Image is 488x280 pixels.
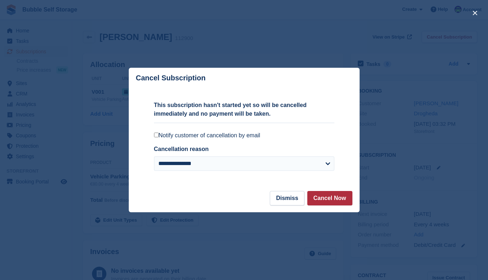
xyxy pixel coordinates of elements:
[136,74,206,82] p: Cancel Subscription
[270,191,304,205] button: Dismiss
[154,146,209,152] label: Cancellation reason
[154,101,334,118] p: This subscription hasn't started yet so will be cancelled immediately and no payment will be taken.
[154,133,159,137] input: Notify customer of cancellation by email
[469,7,481,19] button: close
[307,191,352,205] button: Cancel Now
[154,132,334,139] label: Notify customer of cancellation by email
